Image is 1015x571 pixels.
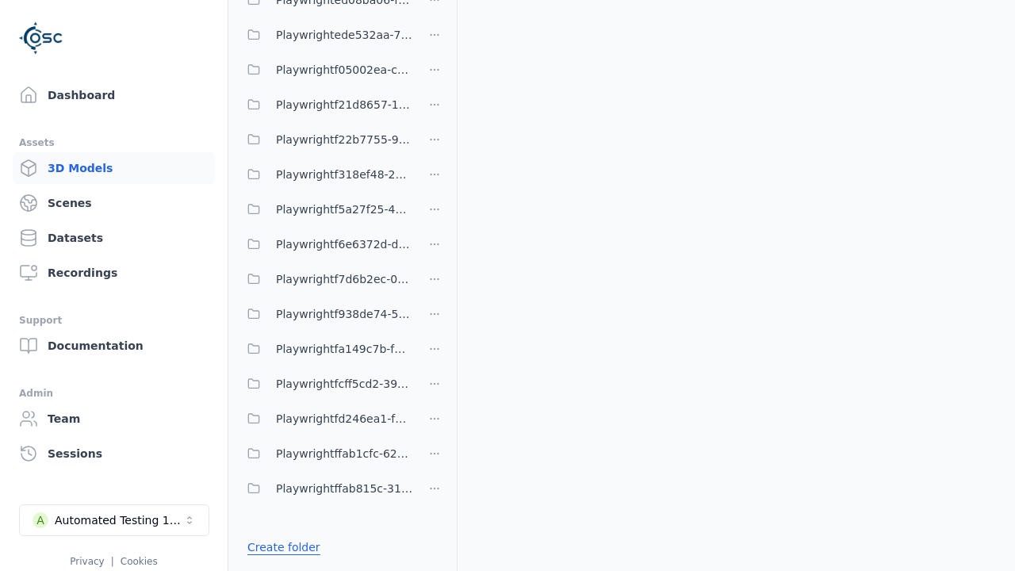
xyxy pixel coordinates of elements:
button: Playwrightf05002ea-cdf5-49d5-8c73-e30e9b073536 [238,54,412,86]
button: Playwrightf5a27f25-4b21-40df-860f-4385a207a8a6 [238,194,412,225]
button: Playwrightffab815c-3132-4ca9-9321-41b7911218bf [238,473,412,504]
span: Playwrightffab1cfc-6293-4a63-b192-c0ce7931d3c5 [276,444,412,463]
span: Playwrightf22b7755-9f13-4c77-9466-1ba9964cd8f7 [276,130,412,149]
img: Logo [19,16,63,60]
span: Playwrightf6e6372d-d8c3-48d1-8f16-0ef137004ef1 [276,235,412,254]
a: Datasets [13,222,215,254]
span: Playwrightfcff5cd2-393e-496b-8f37-f5ce92b84b95 [276,374,412,393]
div: Assets [19,133,209,152]
a: Sessions [13,438,215,469]
button: Playwrightf7d6b2ec-0c2d-4b61-b130-c2424894d07e [238,263,412,295]
button: Create folder [238,533,330,561]
span: Playwrightf7d6b2ec-0c2d-4b61-b130-c2424894d07e [276,270,412,289]
span: Playwrightffab815c-3132-4ca9-9321-41b7911218bf [276,479,412,498]
span: Playwrightf05002ea-cdf5-49d5-8c73-e30e9b073536 [276,60,412,79]
button: Playwrightf938de74-5787-461e-b2f7-d3c2c2798525 [238,298,412,330]
a: Privacy [70,556,104,567]
button: Playwrightf21d8657-1a90-4d62-a0d6-d375ceb0f4d9 [238,89,412,121]
div: Admin [19,384,209,403]
button: Playwrightfa149c7b-f1d1-4da2-bf0b-5d1572eedb4f [238,333,412,365]
button: Playwrightf318ef48-2396-40bb-9121-597365a9c38d [238,159,412,190]
span: Playwrightf5a27f25-4b21-40df-860f-4385a207a8a6 [276,200,412,219]
button: Playwrightf22b7755-9f13-4c77-9466-1ba9964cd8f7 [238,124,412,155]
a: Scenes [13,187,215,219]
span: Playwrightf318ef48-2396-40bb-9121-597365a9c38d [276,165,412,184]
a: Create folder [247,539,320,555]
button: Playwrightfcff5cd2-393e-496b-8f37-f5ce92b84b95 [238,368,412,400]
button: Playwrightede532aa-7339-45f7-8331-59c496805e31 [238,19,412,51]
button: Playwrightfd246ea1-f13f-4e77-acca-fcd6d55a72dd [238,403,412,435]
span: | [111,556,114,567]
div: A [33,512,48,528]
a: Team [13,403,215,435]
div: Support [19,311,209,330]
a: Documentation [13,330,215,362]
span: Playwrightfa149c7b-f1d1-4da2-bf0b-5d1572eedb4f [276,339,412,358]
a: Dashboard [13,79,215,111]
span: Playwrightfd246ea1-f13f-4e77-acca-fcd6d55a72dd [276,409,412,428]
span: Playwrightede532aa-7339-45f7-8331-59c496805e31 [276,25,412,44]
button: Select a workspace [19,504,209,536]
a: Recordings [13,257,215,289]
a: 3D Models [13,152,215,184]
div: Automated Testing 1 - Playwright [55,512,183,528]
span: Playwrightf21d8657-1a90-4d62-a0d6-d375ceb0f4d9 [276,95,412,114]
a: Cookies [121,556,158,567]
button: Playwrightffab1cfc-6293-4a63-b192-c0ce7931d3c5 [238,438,412,469]
button: Playwrightf6e6372d-d8c3-48d1-8f16-0ef137004ef1 [238,228,412,260]
span: Playwrightf938de74-5787-461e-b2f7-d3c2c2798525 [276,305,412,324]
